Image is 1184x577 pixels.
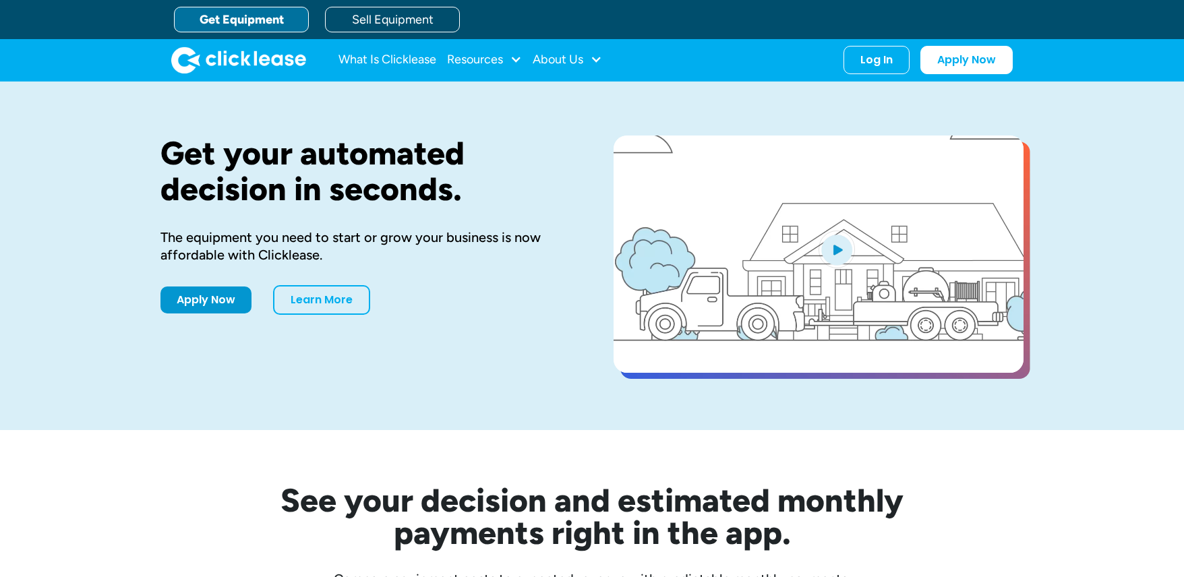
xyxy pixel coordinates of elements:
div: The equipment you need to start or grow your business is now affordable with Clicklease. [160,229,570,264]
img: Blue play button logo on a light blue circular background [819,231,855,268]
div: Resources [447,47,522,73]
a: home [171,47,306,73]
a: Apply Now [920,46,1013,74]
a: Apply Now [160,286,251,313]
h2: See your decision and estimated monthly payments right in the app. [214,484,970,549]
a: open lightbox [614,135,1024,373]
a: What Is Clicklease [338,47,436,73]
a: Learn More [273,285,370,315]
h1: Get your automated decision in seconds. [160,135,570,207]
img: Clicklease logo [171,47,306,73]
div: Log In [860,53,893,67]
a: Get Equipment [174,7,309,32]
a: Sell Equipment [325,7,460,32]
div: About Us [533,47,602,73]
